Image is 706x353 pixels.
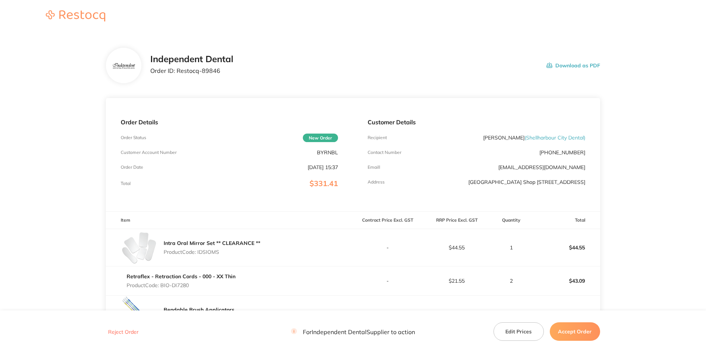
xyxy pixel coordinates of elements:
p: 1 [492,245,531,251]
a: Intra Oral Mirror Set ** CLEARANCE ** [164,240,260,246]
button: Edit Prices [493,322,544,341]
p: Order Details [121,119,338,125]
p: - [353,245,422,251]
p: Emaill [368,165,380,170]
th: Quantity [491,212,531,229]
p: $21.55 [422,278,491,284]
span: ( Shellharbour City Dental ) [525,134,585,141]
button: Download as PDF [546,54,600,77]
p: $43.09 [531,272,600,290]
img: eGpmY2o1MA [121,229,158,266]
p: Customer Account Number [121,150,177,155]
span: New Order [303,134,338,142]
a: [EMAIL_ADDRESS][DOMAIN_NAME] [498,164,585,171]
a: Retraflex - Retraction Cords - 000 - XX Thin [127,273,235,280]
p: $44.55 [422,245,491,251]
p: Order Status [121,135,146,140]
th: Contract Price Excl. GST [353,212,422,229]
img: bzV5Y2k1dA [111,62,135,70]
p: Order ID: Restocq- 89846 [150,67,233,74]
p: $213.64 [531,305,600,323]
p: Contact Number [368,150,401,155]
p: Order Date [121,165,143,170]
span: $331.41 [309,179,338,188]
p: Product Code: BIO-DI7280 [127,282,235,288]
p: Total [121,181,131,186]
p: 2 [492,278,531,284]
p: Customer Details [368,119,585,125]
p: Address [368,179,385,185]
p: [GEOGRAPHIC_DATA] Shop [STREET_ADDRESS] [468,179,585,185]
img: dDNsNWI5bw [121,296,158,333]
p: $44.55 [531,239,600,256]
img: Restocq logo [39,10,113,21]
a: Restocq logo [39,10,113,23]
p: [DATE] 15:37 [308,164,338,170]
p: [PHONE_NUMBER] [539,149,585,155]
th: Total [531,212,600,229]
p: Recipient [368,135,387,140]
button: Accept Order [550,322,600,341]
h2: Independent Dental [150,54,233,64]
button: Reject Order [106,329,141,335]
a: Bendable Brush Applicators [164,306,234,313]
p: Product Code: IDSIOMS [164,249,260,255]
p: - [353,278,422,284]
th: Item [106,212,353,229]
p: [PERSON_NAME] [483,135,585,141]
p: BYRNBL [317,149,338,155]
th: RRP Price Excl. GST [422,212,491,229]
p: For Independent Dental Supplier to action [291,328,415,335]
